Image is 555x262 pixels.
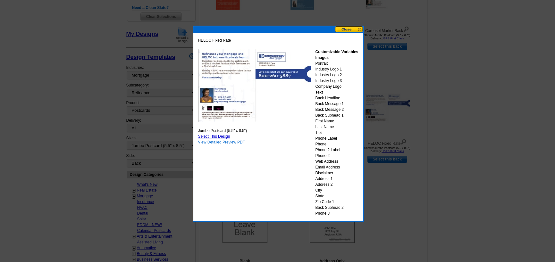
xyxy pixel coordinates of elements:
span: HELOC Fixed Rate [198,37,231,43]
a: Select This Design [198,134,230,139]
strong: Text [315,90,323,94]
span: Jumbo Postcard (5.5" x 8.5") [198,128,247,134]
a: View Detailed Preview PDF [198,140,245,144]
img: GENPJBheloc_SAMPLE.jpg [198,49,311,122]
strong: Images [315,55,328,60]
strong: Customizable Variables [315,50,358,54]
div: Portrait Industry Logo 1 Industry Logo 2 Industry Logo 3 Company Logo Back Headline Back Message ... [315,49,358,216]
iframe: LiveChat chat widget [427,113,555,262]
